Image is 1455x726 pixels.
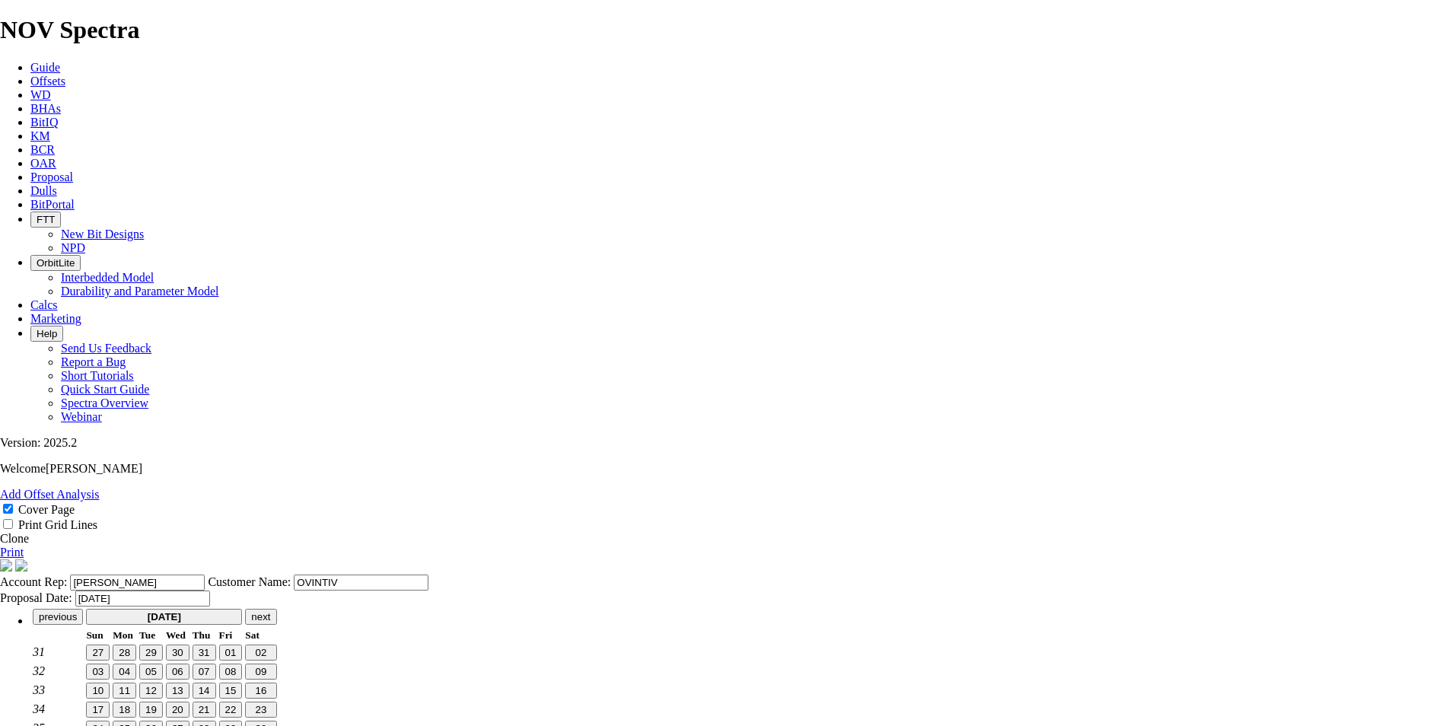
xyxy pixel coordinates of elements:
[219,702,243,718] button: 22
[92,704,103,715] span: 17
[61,369,134,382] a: Short Tutorials
[86,702,110,718] button: 17
[256,647,267,658] span: 02
[30,143,55,156] a: BCR
[145,666,157,677] span: 05
[139,629,155,641] small: Tuesday
[119,685,130,696] span: 11
[193,645,216,661] button: 31
[139,702,163,718] button: 19
[37,257,75,269] span: OrbitLite
[245,683,276,699] button: 16
[193,629,211,641] small: Thursday
[30,298,58,311] a: Calcs
[61,410,102,423] a: Webinar
[251,611,270,623] span: next
[30,75,65,88] span: Offsets
[199,685,210,696] span: 14
[61,228,144,240] a: New Bit Designs
[30,116,58,129] span: BitIQ
[30,170,73,183] a: Proposal
[39,611,77,623] span: previous
[30,184,57,197] a: Dulls
[225,666,237,677] span: 08
[33,645,45,658] em: 31
[145,647,157,658] span: 29
[166,664,189,680] button: 06
[113,664,136,680] button: 04
[245,645,276,661] button: 02
[199,666,210,677] span: 07
[61,355,126,368] a: Report a Bug
[113,629,133,641] small: Monday
[33,609,83,625] button: previous
[37,214,55,225] span: FTT
[172,647,183,658] span: 30
[245,629,259,641] small: Saturday
[245,702,276,718] button: 23
[86,683,110,699] button: 10
[219,629,233,641] small: Friday
[219,645,243,661] button: 01
[30,88,51,101] a: WD
[61,271,154,284] a: Interbedded Model
[30,198,75,211] span: BitPortal
[193,702,216,718] button: 21
[199,704,210,715] span: 21
[30,312,81,325] a: Marketing
[256,685,267,696] span: 16
[33,702,45,715] em: 34
[113,645,136,661] button: 28
[199,647,210,658] span: 31
[30,102,61,115] a: BHAs
[148,611,181,623] strong: [DATE]
[245,664,276,680] button: 09
[139,683,163,699] button: 12
[61,383,149,396] a: Quick Start Guide
[166,645,189,661] button: 30
[15,559,27,572] img: cover-graphic.e5199e77.png
[30,255,81,271] button: OrbitLite
[37,328,57,339] span: Help
[219,664,243,680] button: 08
[139,664,163,680] button: 05
[172,666,183,677] span: 06
[219,683,243,699] button: 15
[208,575,291,588] label: Customer Name:
[18,503,75,516] label: Cover Page
[166,702,189,718] button: 20
[145,685,157,696] span: 12
[86,664,110,680] button: 03
[92,647,103,658] span: 27
[113,702,136,718] button: 18
[225,704,237,715] span: 22
[86,629,103,641] small: Sunday
[119,704,130,715] span: 18
[119,647,130,658] span: 28
[193,683,216,699] button: 14
[166,629,186,641] small: Wednesday
[92,666,103,677] span: 03
[30,129,50,142] a: KM
[139,645,163,661] button: 29
[245,609,276,625] button: next
[193,664,216,680] button: 07
[225,685,237,696] span: 15
[113,683,136,699] button: 11
[256,704,267,715] span: 23
[33,683,45,696] em: 33
[145,704,157,715] span: 19
[30,61,60,74] a: Guide
[18,518,97,531] label: Print Grid Lines
[61,241,85,254] a: NPD
[61,396,148,409] a: Spectra Overview
[119,666,130,677] span: 04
